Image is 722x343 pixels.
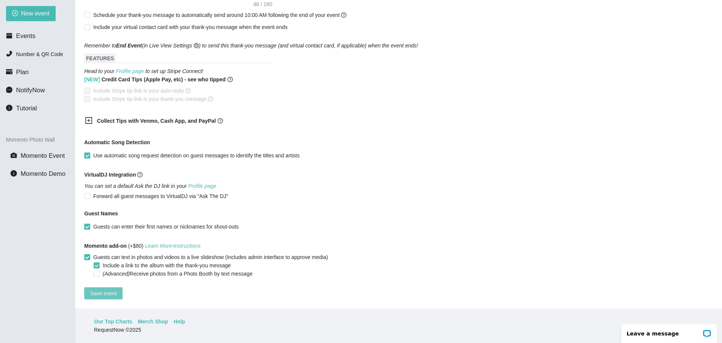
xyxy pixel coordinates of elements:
[228,75,233,84] span: question-circle
[16,105,37,112] span: Tutorial
[90,87,194,95] span: Include Stripe tip link in your auto-reply
[84,242,200,250] span: (+$80)
[90,151,303,160] span: Use automatic song request detection on guest messages to identify the titles and artists
[138,317,168,326] a: Merch Shop
[90,192,231,200] span: Forward all guest messages to VirtualDJ via "Ask The DJ"
[218,118,223,123] span: question-circle
[84,210,118,216] b: Guest Names
[174,243,201,249] a: Instructions
[6,105,12,111] span: info-circle
[341,12,346,18] span: question-circle
[11,152,17,159] span: camera
[84,243,127,249] b: Momento add-on
[100,270,255,278] span: Receive photos from a Photo Booth by text message
[103,271,130,277] i: (Advanced)
[94,317,132,326] a: Our Top Charts
[90,223,242,231] span: Guests can enter their first names or nicknames for shout-outs
[79,112,267,131] div: Collect Tips with Venmo, Cash App, and PayPalquestion-circle
[6,50,12,57] span: phone
[16,51,63,57] span: Number & QR Code
[84,43,418,49] i: Remember to (in Live View Settings ) to send this thank-you message (and virtual contact card, if...
[16,69,29,76] span: Plan
[84,172,136,178] b: VirtualDJ Integration
[6,87,12,93] span: message
[137,172,143,177] span: question-circle
[84,68,203,74] i: Head to your to set up Stripe Connect!
[21,152,65,159] span: Momento Event
[85,117,93,124] span: plus-square
[145,243,200,249] i: -
[94,326,701,334] div: RequestNow © 2025
[16,87,45,94] span: NotifyNow
[6,6,56,21] button: plus-circleNew event
[93,24,288,30] span: Include your virtual contact card with your thank-you message when the event ends
[188,183,217,189] a: Profile page
[116,43,142,49] b: End Event
[90,289,117,297] span: Save event
[174,317,185,326] a: Help
[194,43,199,48] span: setting
[116,68,144,74] a: Profile page
[185,88,191,93] span: question-circle
[84,75,226,84] b: Credit Card Tips (Apple Pay, etc) - see who tipped
[12,10,18,17] span: plus-circle
[11,170,17,177] span: info-circle
[84,287,123,299] button: Save event
[100,261,234,270] span: Include a link to the album with the thank-you message
[6,32,12,39] span: calendar
[84,76,100,82] span: [NEW]
[90,95,216,103] span: Include Stripe tip link in your thank-you message
[21,170,65,177] span: Momento Demo
[84,138,150,146] b: Automatic Song Detection
[97,118,216,124] b: Collect Tips with Venmo, Cash App, and PayPal
[21,9,50,18] span: New event
[616,319,722,343] iframe: LiveChat chat widget
[145,243,172,249] a: Learn More
[93,12,346,18] span: Schedule your thank-you message to automatically send around 10:00 AM following the end of your e...
[16,32,35,40] span: Events
[90,253,331,261] span: Guests can text in photos and videos to a live slideshow (Includes admin interface to approve media)
[208,96,213,102] span: question-circle
[6,69,12,75] span: credit-card
[84,183,216,189] i: You can set a default Ask the DJ link in your
[84,53,116,63] span: FEATURES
